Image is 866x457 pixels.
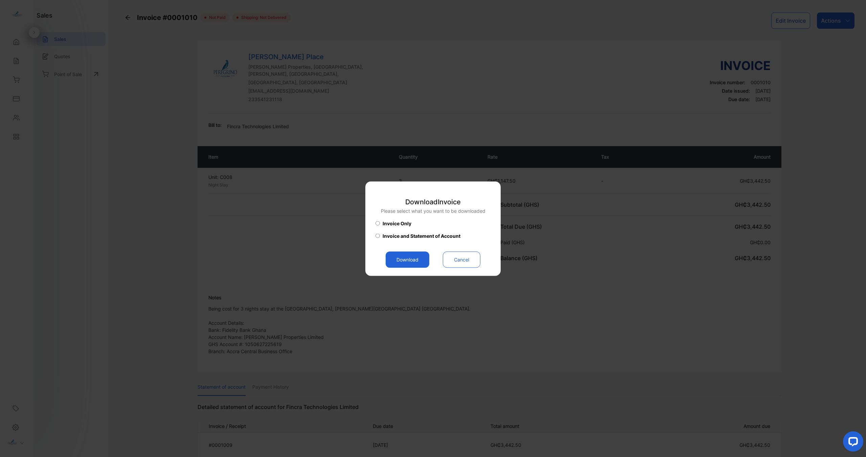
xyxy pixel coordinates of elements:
p: Please select what you want to be downloaded [381,207,485,214]
span: Invoice and Statement of Account [383,232,460,239]
iframe: LiveChat chat widget [838,429,866,457]
span: Invoice Only [383,220,411,227]
button: Cancel [443,251,480,268]
button: Download [386,251,429,268]
p: Download Invoice [381,197,485,207]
